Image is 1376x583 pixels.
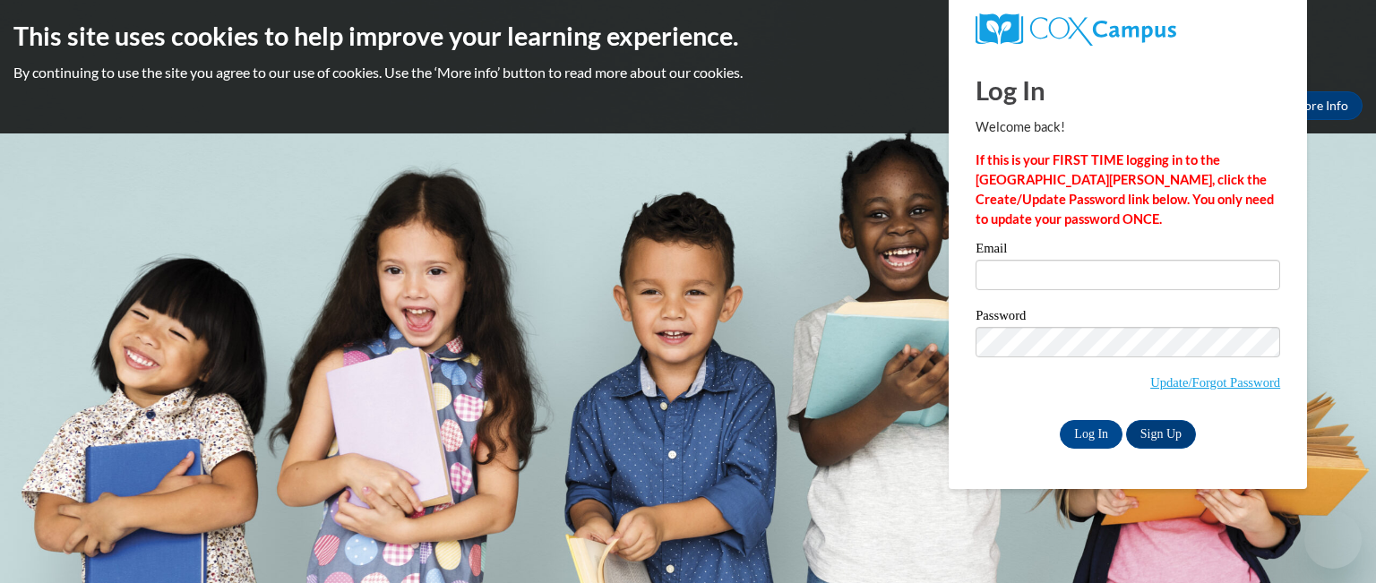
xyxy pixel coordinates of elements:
input: Log In [1060,420,1122,449]
p: Welcome back! [976,117,1280,137]
h1: Log In [976,72,1280,108]
h2: This site uses cookies to help improve your learning experience. [13,18,1363,54]
label: Email [976,242,1280,260]
a: Update/Forgot Password [1150,375,1280,390]
strong: If this is your FIRST TIME logging in to the [GEOGRAPHIC_DATA][PERSON_NAME], click the Create/Upd... [976,152,1274,227]
label: Password [976,309,1280,327]
iframe: Button to launch messaging window [1304,511,1362,569]
img: COX Campus [976,13,1176,46]
p: By continuing to use the site you agree to our use of cookies. Use the ‘More info’ button to read... [13,63,1363,82]
a: More Info [1278,91,1363,120]
a: Sign Up [1126,420,1196,449]
a: COX Campus [976,13,1280,46]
